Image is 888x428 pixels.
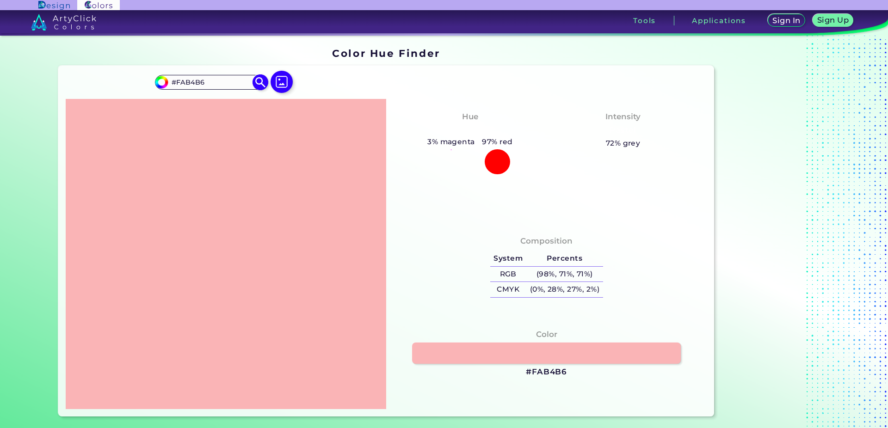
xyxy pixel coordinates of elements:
[271,71,293,93] img: icon picture
[332,46,440,60] h1: Color Hue Finder
[168,76,254,88] input: type color..
[774,17,799,24] h5: Sign In
[605,110,641,123] h4: Intensity
[606,125,641,136] h3: Pastel
[526,267,603,282] h5: (98%, 71%, 71%)
[536,328,557,341] h4: Color
[819,17,847,24] h5: Sign Up
[526,367,567,378] h3: #FAB4B6
[520,234,573,248] h4: Composition
[38,1,69,10] img: ArtyClick Design logo
[526,251,603,266] h5: Percents
[814,15,851,26] a: Sign Up
[458,125,482,136] h3: Red
[490,282,526,297] h5: CMYK
[424,136,478,148] h5: 3% magenta
[490,251,526,266] h5: System
[770,15,804,26] a: Sign In
[606,137,641,149] h5: 72% grey
[526,282,603,297] h5: (0%, 28%, 27%, 2%)
[490,267,526,282] h5: RGB
[31,14,96,31] img: logo_artyclick_colors_white.svg
[633,17,656,24] h3: Tools
[253,74,269,91] img: icon search
[692,17,746,24] h3: Applications
[479,136,517,148] h5: 97% red
[462,110,478,123] h4: Hue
